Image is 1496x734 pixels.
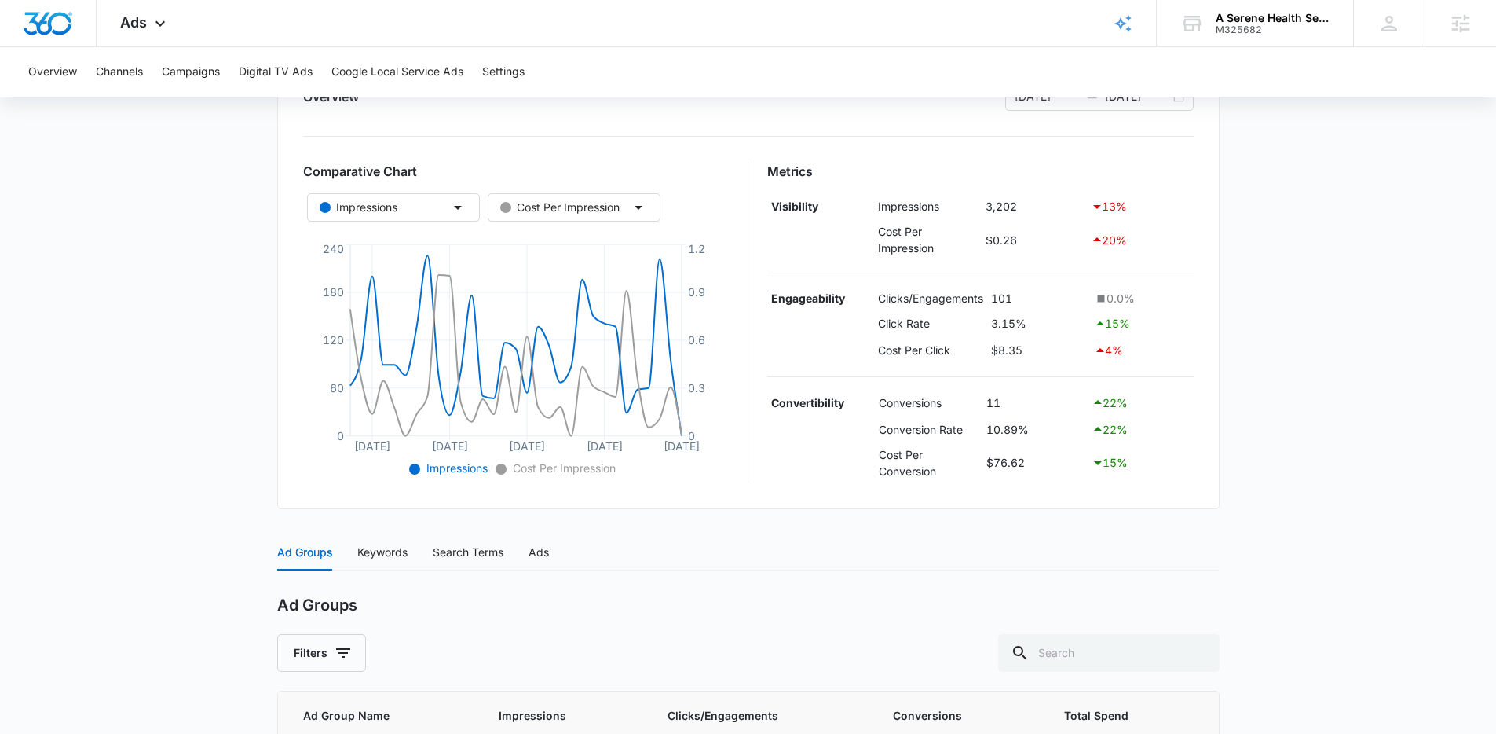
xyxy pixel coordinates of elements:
[688,381,705,395] tspan: 0.3
[28,47,77,97] button: Overview
[874,219,982,260] td: Cost Per Impression
[767,162,1194,181] h3: Metrics
[433,544,503,561] div: Search Terms
[120,14,147,31] span: Ads
[771,292,845,305] strong: Engageability
[336,429,343,442] tspan: 0
[156,91,169,104] img: tab_keywords_by_traffic_grey.svg
[60,93,141,103] div: Domain Overview
[874,193,982,220] td: Impressions
[303,162,730,181] h3: Comparative Chart
[1092,393,1189,412] div: 22 %
[322,333,343,347] tspan: 120
[329,381,343,395] tspan: 60
[874,337,987,364] td: Cost Per Click
[431,439,467,452] tspan: [DATE]
[771,396,844,409] strong: Convertibility
[510,461,616,475] span: Cost Per Impression
[893,707,1004,725] span: Conversions
[998,634,1220,672] input: Search
[688,241,705,255] tspan: 1.2
[25,41,38,53] img: website_grey.svg
[162,47,220,97] button: Campaigns
[1091,197,1189,216] div: 13 %
[25,25,38,38] img: logo_orange.svg
[277,544,332,561] div: Ad Groups
[488,193,660,222] button: Cost Per Impression
[44,25,77,38] div: v 4.0.25
[1216,12,1330,24] div: account name
[303,707,438,725] span: Ad Group Name
[277,596,357,615] h2: Ad Groups
[354,439,390,452] tspan: [DATE]
[499,707,607,725] span: Impressions
[1091,230,1189,249] div: 20 %
[509,439,545,452] tspan: [DATE]
[322,241,343,255] tspan: 240
[875,416,982,442] td: Conversion Rate
[987,337,1090,364] td: $8.35
[874,286,987,310] td: Clicks/Engagements
[668,707,833,725] span: Clicks/Engagements
[875,390,982,417] td: Conversions
[987,310,1090,337] td: 3.15%
[688,429,695,442] tspan: 0
[1094,341,1190,360] div: 4 %
[322,285,343,299] tspan: 180
[982,390,1088,417] td: 11
[320,199,397,216] div: Impressions
[239,47,313,97] button: Digital TV Ads
[529,544,549,561] div: Ads
[96,47,143,97] button: Channels
[1216,24,1330,35] div: account id
[1094,290,1190,306] div: 0.0 %
[688,333,705,347] tspan: 0.6
[586,439,622,452] tspan: [DATE]
[423,461,488,475] span: Impressions
[982,416,1088,442] td: 10.89%
[982,219,1088,260] td: $0.26
[875,442,982,483] td: Cost Per Conversion
[42,91,55,104] img: tab_domain_overview_orange.svg
[982,193,1088,220] td: 3,202
[277,634,366,672] button: Filters
[500,199,620,216] div: Cost Per Impression
[874,310,987,337] td: Click Rate
[331,47,463,97] button: Google Local Service Ads
[982,442,1088,483] td: $76.62
[307,193,480,222] button: Impressions
[771,200,818,213] strong: Visibility
[987,286,1090,310] td: 101
[1092,420,1189,439] div: 22 %
[1094,314,1190,333] div: 15 %
[664,439,700,452] tspan: [DATE]
[1092,453,1189,472] div: 15 %
[1064,707,1170,725] span: Total Spend
[41,41,173,53] div: Domain: [DOMAIN_NAME]
[357,544,408,561] div: Keywords
[174,93,265,103] div: Keywords by Traffic
[688,285,705,299] tspan: 0.9
[482,47,525,97] button: Settings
